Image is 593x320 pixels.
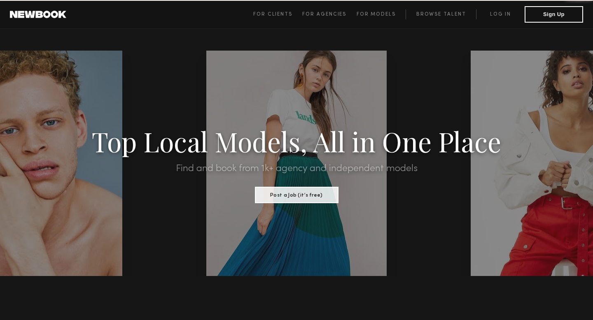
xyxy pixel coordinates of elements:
[255,190,339,199] a: Post a Job (it’s free)
[44,128,549,154] h1: Top Local Models, All in One Place
[476,9,525,19] a: Log in
[44,164,549,174] h2: Find and book from 1k+ agency and independent models
[253,12,292,17] span: For Clients
[357,9,406,19] a: For Models
[255,187,339,203] button: Post a Job (it’s free)
[406,9,476,19] a: Browse Talent
[525,6,583,23] button: Sign Up
[302,12,346,17] span: For Agencies
[357,12,396,17] span: For Models
[302,9,356,19] a: For Agencies
[253,9,302,19] a: For Clients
